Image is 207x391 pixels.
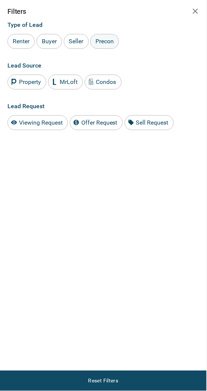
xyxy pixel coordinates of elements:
span: Lead Request [7,103,44,110]
span: Seller [66,38,86,45]
div: Sell Request [125,115,174,130]
span: Renter [10,38,32,45]
span: Sell Request [134,119,171,126]
div: Renter [7,34,35,49]
div: Seller [64,34,89,49]
span: Offer Request [79,119,120,126]
div: Offer Request [70,115,123,130]
span: Property [16,78,44,85]
button: Reset Filters [83,375,123,387]
div: Property [7,75,46,90]
span: Type of Lead [7,21,43,28]
div: Condos [85,75,122,90]
div: Precon [90,34,119,49]
h2: Filters [7,7,199,16]
span: Viewing Request [16,119,65,126]
div: MrLoft [48,75,83,90]
span: Condos [94,78,119,85]
span: MrLoft [57,78,80,85]
span: Precon [93,38,116,45]
span: Buyer [39,38,59,45]
div: Buyer [37,34,62,49]
div: Viewing Request [7,115,68,130]
span: Lead Source [7,62,41,69]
